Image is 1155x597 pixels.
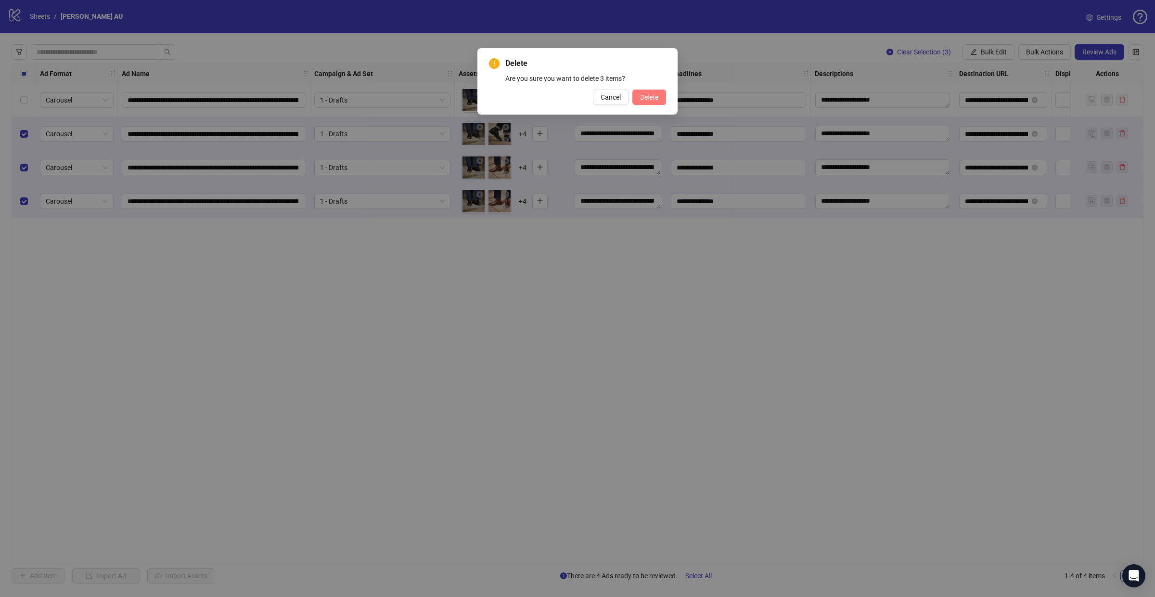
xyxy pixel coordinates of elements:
[505,58,666,69] span: Delete
[593,90,629,105] button: Cancel
[601,93,621,101] span: Cancel
[489,58,500,69] span: exclamation-circle
[505,73,666,84] div: Are you sure you want to delete 3 items?
[632,90,666,105] button: Delete
[1122,564,1145,587] div: Open Intercom Messenger
[640,93,658,101] span: Delete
